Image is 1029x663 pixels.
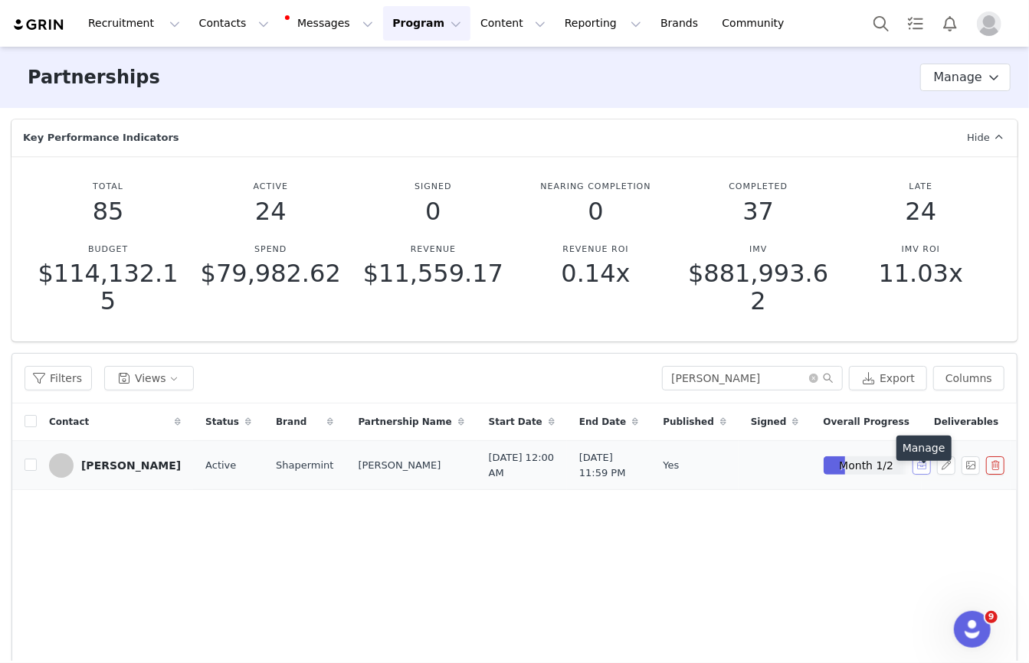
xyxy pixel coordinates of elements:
span: Brand [276,415,306,429]
p: Budget [36,243,180,256]
span: Deliverables [934,415,998,429]
button: Views [104,366,194,390]
span: 9 [985,611,998,623]
span: Signed [751,415,787,429]
p: 85 [36,198,180,225]
p: Revenue [361,243,505,256]
a: Hide [958,119,1018,156]
img: grin logo [12,18,66,32]
p: 11.03x [849,260,993,287]
i: icon: close-circle [809,374,818,383]
button: Content [471,6,555,41]
p: IMV [687,243,831,256]
div: Key Performance Indicators [19,130,191,145]
p: 0 [524,198,668,225]
span: Contact [49,415,89,429]
p: Revenue ROI [524,243,668,256]
span: Active [205,458,236,473]
input: Search... [662,366,843,390]
button: Recruitment [79,6,189,41]
div: [PERSON_NAME] [81,459,181,472]
span: $114,132.15 [38,259,178,315]
div: Month 1/2 [824,456,909,475]
p: Late [849,181,993,194]
p: 0.14x [524,260,668,287]
p: Total [36,181,180,194]
p: IMV ROI [849,243,993,256]
img: placeholder-profile.jpg [977,11,1001,36]
span: Partnership Name [359,415,452,429]
iframe: Intercom live chat [954,611,991,648]
p: Completed [687,181,831,194]
span: Shapermint [276,458,333,473]
button: Reporting [555,6,650,41]
button: Profile [968,11,1017,36]
span: [DATE] 12:00 AM [489,450,555,480]
button: Columns [933,366,1004,390]
div: Manage [896,436,952,461]
span: $79,982.62 [201,259,341,288]
span: [DATE] 11:59 PM [579,450,638,480]
button: Export [849,366,927,390]
p: 24 [198,198,342,225]
p: Active [198,181,342,194]
span: Yes [663,458,679,473]
span: Manage [933,68,982,87]
a: Tasks [899,6,932,41]
a: Brands [651,6,712,41]
i: icon: search [823,373,834,384]
button: Program [383,6,470,41]
button: Contacts [190,6,278,41]
p: 0 [361,198,505,225]
span: Status [205,415,239,429]
span: End Date [579,415,626,429]
h3: Partnerships [28,64,160,91]
span: $881,993.62 [688,259,828,315]
p: 24 [849,198,993,225]
p: Nearing Completion [524,181,668,194]
p: 37 [687,198,831,225]
span: $11,559.17 [363,259,503,288]
span: Published [663,415,714,429]
p: Spend [198,243,342,256]
span: Start Date [489,415,542,429]
span: Overall Progress [824,415,909,429]
button: Notifications [933,6,967,41]
span: [PERSON_NAME] [359,458,441,473]
button: Manage [920,64,1011,91]
button: Messages [279,6,382,41]
a: [PERSON_NAME] [49,453,181,478]
button: Filters [25,366,92,390]
p: Signed [361,181,505,194]
button: Search [864,6,898,41]
a: Community [713,6,801,41]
